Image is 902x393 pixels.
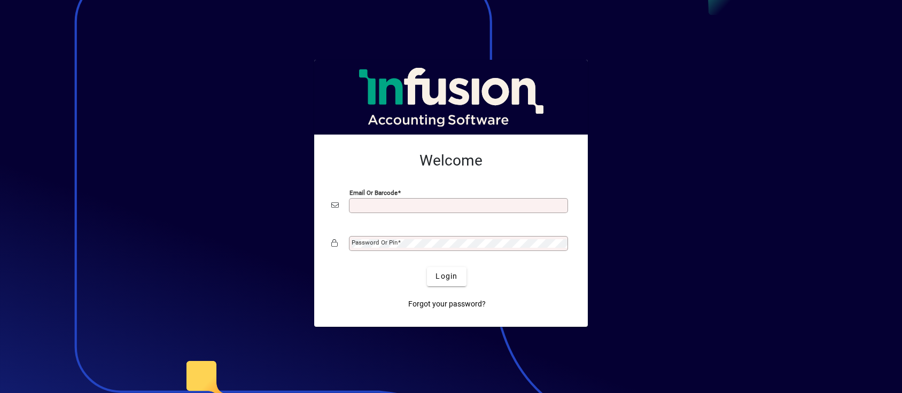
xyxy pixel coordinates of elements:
[427,267,466,286] button: Login
[349,188,398,196] mat-label: Email or Barcode
[408,298,486,310] span: Forgot your password?
[331,152,571,170] h2: Welcome
[352,239,398,246] mat-label: Password or Pin
[404,295,490,314] a: Forgot your password?
[436,271,457,282] span: Login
